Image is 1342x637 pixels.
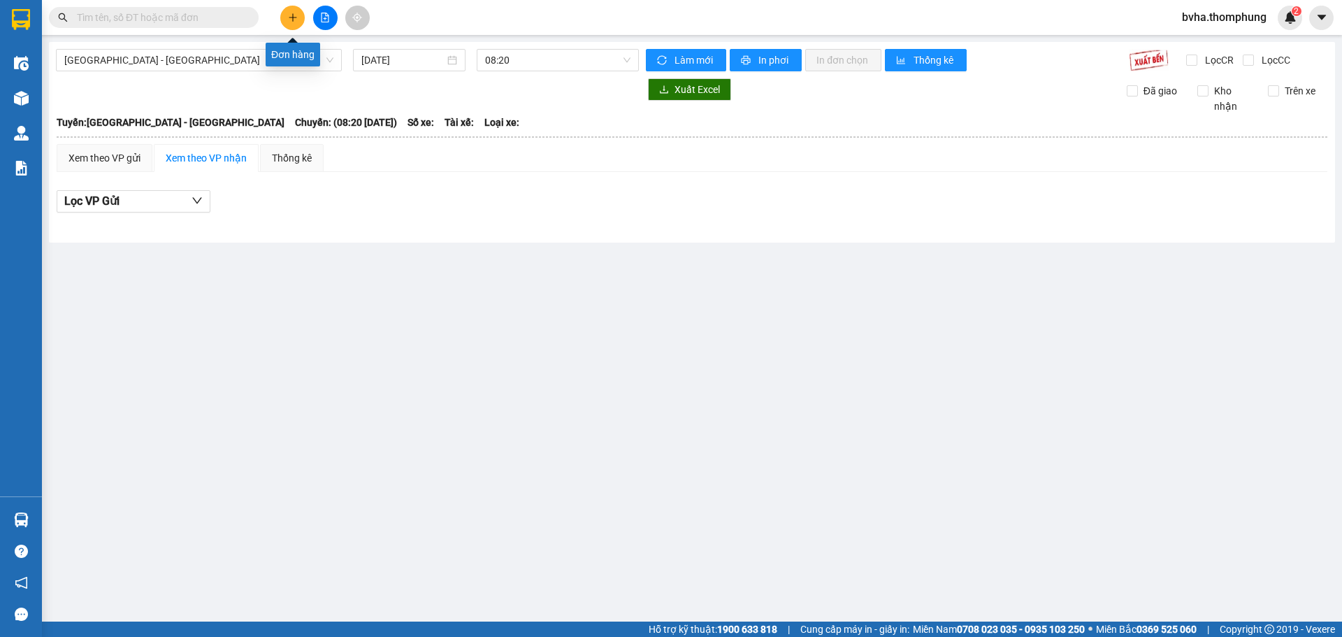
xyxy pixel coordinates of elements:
button: plus [280,6,305,30]
span: Số xe: [407,115,434,130]
button: printerIn phơi [730,49,802,71]
button: syncLàm mới [646,49,726,71]
img: warehouse-icon [14,56,29,71]
span: down [192,195,203,206]
span: aim [352,13,362,22]
strong: 1900 633 818 [717,624,777,635]
button: downloadXuất Excel [648,78,731,101]
strong: 0708 023 035 - 0935 103 250 [957,624,1085,635]
strong: 0369 525 060 [1137,624,1197,635]
span: search [58,13,68,22]
img: logo-vxr [12,9,30,30]
span: | [788,622,790,637]
span: Lọc CC [1256,52,1292,68]
span: sync [657,55,669,66]
div: Xem theo VP gửi [68,150,140,166]
input: 13/10/2025 [361,52,445,68]
span: bvha.thomphung [1171,8,1278,26]
span: Hỗ trợ kỹ thuật: [649,622,777,637]
div: Xem theo VP nhận [166,150,247,166]
b: Tuyến: [GEOGRAPHIC_DATA] - [GEOGRAPHIC_DATA] [57,117,284,128]
span: caret-down [1315,11,1328,24]
span: 08:20 [485,50,630,71]
span: message [15,608,28,621]
button: aim [345,6,370,30]
img: warehouse-icon [14,513,29,527]
img: warehouse-icon [14,126,29,141]
button: file-add [313,6,338,30]
span: Làm mới [674,52,715,68]
sup: 2 [1292,6,1301,16]
span: file-add [320,13,330,22]
span: bar-chart [896,55,908,66]
span: ⚪️ [1088,627,1092,632]
span: Cung cấp máy in - giấy in: [800,622,909,637]
span: printer [741,55,753,66]
span: Lọc VP Gửi [64,192,120,210]
span: | [1207,622,1209,637]
span: Chuyến: (08:20 [DATE]) [295,115,397,130]
img: 9k= [1129,49,1169,71]
span: Loại xe: [484,115,519,130]
div: Thống kê [272,150,312,166]
span: Thống kê [914,52,955,68]
span: plus [288,13,298,22]
span: question-circle [15,545,28,558]
span: Miền Bắc [1096,622,1197,637]
button: In đơn chọn [805,49,881,71]
span: notification [15,576,28,589]
span: Miền Nam [913,622,1085,637]
span: copyright [1264,624,1274,634]
img: solution-icon [14,161,29,176]
button: caret-down [1309,6,1334,30]
span: In phơi [758,52,791,68]
img: warehouse-icon [14,91,29,106]
input: Tìm tên, số ĐT hoặc mã đơn [77,10,242,25]
span: Hà Nội - Nghệ An [64,50,333,71]
button: bar-chartThống kê [885,49,967,71]
span: Trên xe [1279,83,1321,99]
img: icon-new-feature [1284,11,1297,24]
span: Lọc CR [1199,52,1236,68]
span: Đã giao [1138,83,1183,99]
span: 2 [1294,6,1299,16]
span: Kho nhận [1208,83,1257,114]
button: Lọc VP Gửi [57,190,210,213]
span: Tài xế: [445,115,474,130]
